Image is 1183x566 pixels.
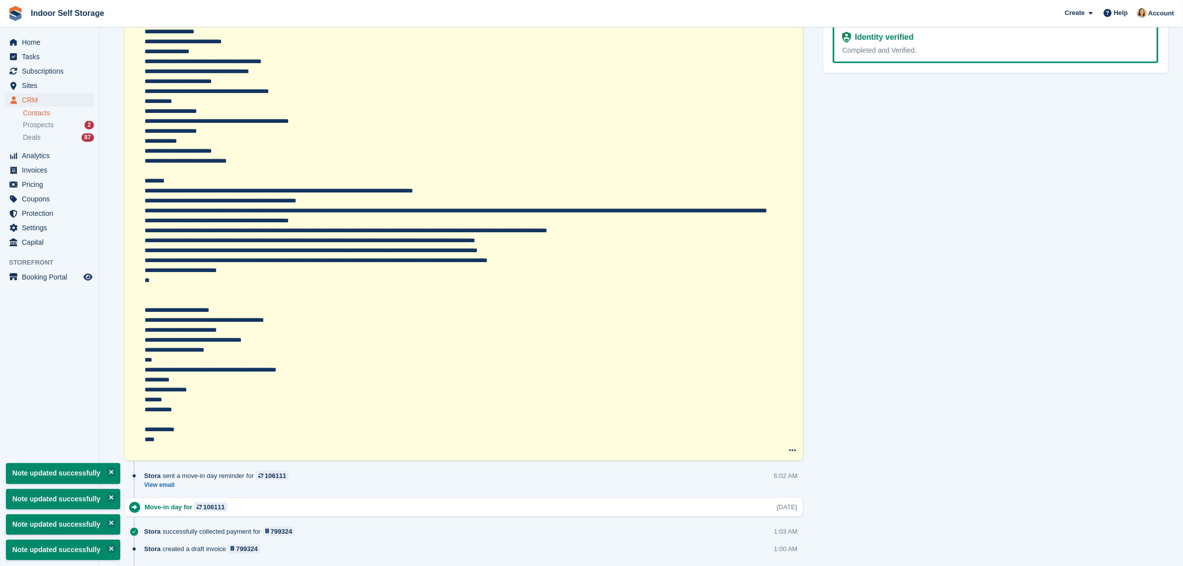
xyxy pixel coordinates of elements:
[842,45,1149,56] div: Completed and Verified.
[6,463,120,483] p: Note updated successfully
[236,544,257,554] div: 799324
[23,132,94,143] a: Deals 87
[6,540,120,560] p: Note updated successfully
[5,79,94,93] a: menu
[5,221,94,235] a: menu
[851,31,914,43] div: Identity verified
[22,79,81,93] span: Sites
[5,35,94,49] a: menu
[1137,8,1147,18] img: Emma Higgins
[1065,8,1085,18] span: Create
[144,527,160,536] span: Stora
[22,93,81,107] span: CRM
[8,6,23,21] img: stora-icon-8386f47178a22dfd0bd8f6a31ec36ba5ce8667c1dd55bd0f319d3a0aa187defe.svg
[22,35,81,49] span: Home
[144,544,265,554] div: created a draft invoice
[144,527,300,536] div: successfully collected payment for
[23,120,94,130] a: Prospects 2
[842,32,851,43] img: Identity Verification Ready
[22,235,81,249] span: Capital
[228,544,260,554] a: 799324
[5,149,94,163] a: menu
[5,93,94,107] a: menu
[5,163,94,177] a: menu
[145,502,232,512] div: Move-in day for
[263,527,295,536] a: 799324
[6,514,120,534] p: Note updated successfully
[22,221,81,235] span: Settings
[265,471,286,480] div: 106111
[144,544,160,554] span: Stora
[84,121,94,129] div: 2
[22,178,81,191] span: Pricing
[82,271,94,283] a: Preview store
[22,163,81,177] span: Invoices
[5,50,94,64] a: menu
[194,502,227,512] a: 106111
[1148,8,1174,18] span: Account
[5,178,94,191] a: menu
[22,149,81,163] span: Analytics
[144,481,294,489] a: View email
[5,235,94,249] a: menu
[23,120,54,130] span: Prospects
[22,64,81,78] span: Subscriptions
[27,5,108,21] a: Indoor Self Storage
[774,471,798,480] div: 6:02 AM
[256,471,289,480] a: 106111
[271,527,292,536] div: 799324
[1114,8,1128,18] span: Help
[144,471,294,480] div: sent a move-in day reminder for
[774,527,798,536] div: 1:03 AM
[5,64,94,78] a: menu
[6,488,120,509] p: Note updated successfully
[23,133,41,142] span: Deals
[22,270,81,284] span: Booking Portal
[23,108,94,118] a: Contacts
[203,502,225,512] div: 106111
[5,192,94,206] a: menu
[144,471,160,480] span: Stora
[22,192,81,206] span: Coupons
[9,258,99,268] span: Storefront
[22,50,81,64] span: Tasks
[5,270,94,284] a: menu
[5,206,94,220] a: menu
[22,206,81,220] span: Protection
[81,133,94,142] div: 87
[777,502,797,512] div: [DATE]
[774,544,798,554] div: 1:00 AM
